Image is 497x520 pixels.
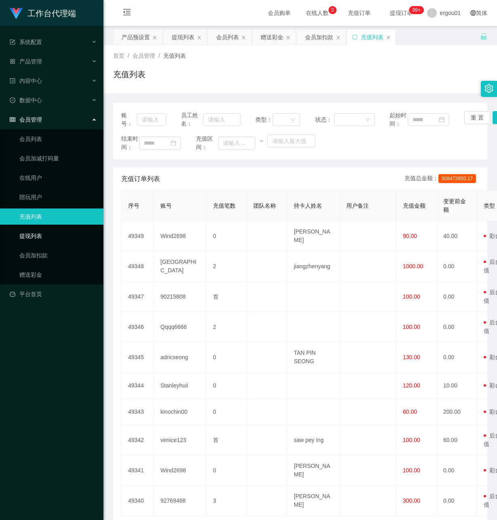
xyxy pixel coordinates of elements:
td: 0 [206,373,247,399]
td: 200.00 [437,399,477,425]
span: 会员管理 [133,53,155,59]
div: 产品预设置 [122,29,150,45]
td: 49345 [122,342,154,373]
span: 结束时间： [121,135,139,152]
td: 10.00 [437,373,477,399]
input: 请输入最大值 [267,135,315,147]
td: 49349 [122,221,154,251]
span: 会员管理 [10,116,42,123]
p: 3 [331,6,334,14]
span: 起始时间： [390,111,407,128]
img: logo.9652507e.png [10,8,23,19]
input: 请输入最小值为 [218,137,255,149]
td: 49340 [122,486,154,516]
td: 0 [206,342,247,373]
span: 在线人数 [302,10,333,16]
span: 100.00 [403,467,420,474]
td: 92769468 [154,486,206,516]
span: 账号： [121,111,137,128]
input: 请输入 [137,113,166,126]
span: 账号 [160,202,172,209]
div: 会员加扣款 [305,29,333,45]
span: 100.00 [403,324,420,330]
span: 300.00 [403,497,420,504]
td: kinochin00 [154,399,206,425]
td: 0.00 [437,312,477,342]
span: 首页 [113,53,124,59]
td: [PERSON_NAME] [287,221,340,251]
h1: 工作台代理端 [27,0,76,26]
span: 系统配置 [10,39,42,45]
td: venice123 [154,425,206,455]
span: / [158,53,160,59]
a: 提现列表 [19,228,97,244]
span: 充值列表 [163,53,186,59]
span: 状态： [315,116,334,124]
td: 49347 [122,282,154,312]
button: 重 置 [464,111,490,124]
td: 2 [206,312,247,342]
span: 数据中心 [10,97,42,103]
i: 图标: close [386,35,391,40]
a: 会员列表 [19,131,97,147]
span: 变更前金额 [443,198,466,213]
span: ~ [255,137,267,145]
td: Wind2698 [154,455,206,486]
span: 类型 [484,202,495,209]
span: 序号 [128,202,139,209]
input: 请输入 [203,113,240,126]
a: 会员加扣款 [19,247,97,263]
td: 40.00 [437,221,477,251]
span: 内容中心 [10,78,42,84]
span: 员工姓名： [181,111,203,128]
i: 图标: profile [10,78,15,84]
td: 49341 [122,455,154,486]
td: TAN PIN SEONG [287,342,340,373]
span: 60.00 [403,408,417,415]
div: 充值列表 [361,29,383,45]
span: 产品管理 [10,58,42,65]
td: 首 [206,425,247,455]
a: 图标: dashboard平台首页 [10,286,97,302]
div: 赠送彩金 [261,29,283,45]
td: 90215808 [154,282,206,312]
td: 49343 [122,399,154,425]
span: 100.00 [403,437,420,443]
td: [PERSON_NAME] [287,455,340,486]
span: 508472650.17 [438,174,476,183]
span: 充值区间： [196,135,218,152]
td: 49342 [122,425,154,455]
a: 在线用户 [19,170,97,186]
i: 图标: unlock [480,33,487,40]
td: 0 [206,399,247,425]
td: 0 [206,221,247,251]
td: 0.00 [437,251,477,282]
h1: 充值列表 [113,68,145,80]
span: 120.00 [403,382,420,389]
td: 60.00 [437,425,477,455]
sup: 1111 [409,6,423,14]
td: 49348 [122,251,154,282]
td: Qqqq6666 [154,312,206,342]
a: 会员加减打码量 [19,150,97,166]
div: 会员列表 [216,29,239,45]
span: 充值金额 [403,202,425,209]
td: [GEOGRAPHIC_DATA] [154,251,206,282]
td: 0.00 [437,455,477,486]
a: 赠送彩金 [19,267,97,283]
td: 0.00 [437,486,477,516]
i: 图标: close [152,35,157,40]
a: 陪玩用户 [19,189,97,205]
i: 图标: down [365,117,370,123]
i: 图标: appstore-o [10,59,15,64]
td: 49346 [122,312,154,342]
i: 图标: close [286,35,291,40]
i: 图标: calendar [171,140,176,146]
div: 充值总金额： [404,174,479,184]
span: 充值笔数 [213,202,236,209]
span: 团队名称 [253,202,276,209]
td: [PERSON_NAME] [287,486,340,516]
span: 充值订单列表 [121,174,160,184]
span: 1000.00 [403,263,423,269]
span: 提现订单 [386,10,417,16]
